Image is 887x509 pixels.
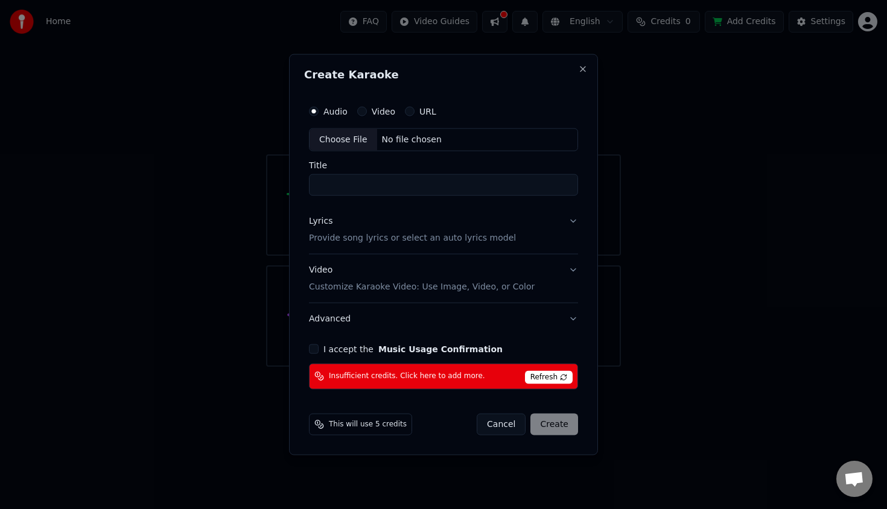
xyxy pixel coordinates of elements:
[323,344,503,353] label: I accept the
[309,303,578,334] button: Advanced
[309,206,578,254] button: LyricsProvide song lyrics or select an auto lyrics model
[309,161,578,169] label: Title
[304,69,583,80] h2: Create Karaoke
[309,280,535,292] p: Customize Karaoke Video: Use Image, Video, or Color
[419,107,436,116] label: URL
[377,134,447,146] div: No file chosen
[329,419,407,429] span: This will use 5 credits
[309,232,516,244] p: Provide song lyrics or select an auto lyrics model
[309,264,535,293] div: Video
[329,371,485,381] span: Insufficient credits. Click here to add more.
[309,255,578,303] button: VideoCustomize Karaoke Video: Use Image, Video, or Color
[309,215,332,227] div: Lyrics
[525,370,573,384] span: Refresh
[372,107,395,116] label: Video
[378,344,503,353] button: I accept the
[323,107,348,116] label: Audio
[477,413,526,435] button: Cancel
[310,129,377,151] div: Choose File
